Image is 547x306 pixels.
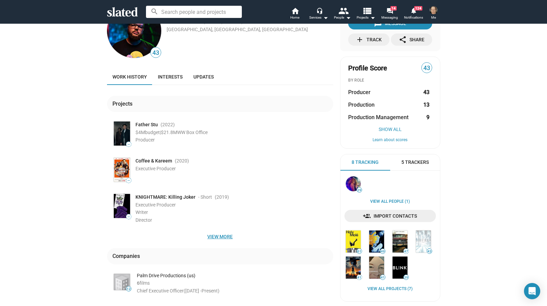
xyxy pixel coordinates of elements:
span: Executive Producer [135,166,176,171]
a: Holy Molé [344,229,362,254]
span: Home [290,14,299,22]
img: Poster: KNIGHTMARE: Killing Joker [114,194,130,218]
img: Poster: Father Stu [114,122,130,146]
span: Updates [193,74,214,80]
a: Blink [391,255,409,280]
span: 49 [380,249,385,254]
img: Sissy's Ride Home [393,231,407,253]
a: Assistant Director [167,19,204,25]
a: 14Messaging [378,7,402,22]
img: Terry Luke Podnar [429,6,438,14]
img: Holy Molé [346,231,361,253]
span: Director [135,217,152,223]
span: (2020 ) [175,158,189,164]
span: KNIGHTMARE: Killing Joker [135,194,195,200]
span: Present [202,288,218,293]
img: Jordon D. Foss [107,4,161,58]
a: Writer [242,19,255,25]
span: — [126,143,131,146]
button: Learn about scores [348,137,432,143]
span: budget [145,130,160,135]
div: Open Intercom Messenger [524,283,540,299]
span: films [140,280,150,286]
a: Updates [188,69,219,85]
span: Projects [357,14,375,22]
button: Show All [348,127,432,132]
button: Share [391,34,432,46]
button: People [331,7,354,22]
mat-icon: notifications [410,7,417,14]
span: Father Stu [135,122,158,128]
a: Producer [222,19,241,25]
button: Projects [354,7,378,22]
div: Projects [112,100,135,107]
span: (2019 ) [215,194,229,200]
span: Writer [135,210,148,215]
span: Work history [112,74,147,80]
span: - Short [198,194,212,200]
a: Director [205,19,222,25]
span: 41 [380,276,385,280]
span: — [126,215,131,219]
span: 61 [357,249,362,254]
div: Companies [112,253,143,260]
span: 6 [137,280,140,286]
img: Maureen Mottley [346,176,361,191]
div: Services [309,14,328,22]
button: Terry Luke PodnarMe [425,5,442,22]
span: Import Contacts [350,210,430,222]
span: 41 [357,276,362,280]
a: Siberia [415,229,432,254]
strong: 43 [423,89,429,96]
mat-icon: arrow_drop_down [321,14,330,22]
span: Profile Score [348,64,387,73]
span: Producer [135,137,155,143]
mat-icon: arrow_drop_down [344,14,352,22]
mat-icon: people [338,6,348,16]
a: 124Notifications [402,7,425,22]
span: 43 [151,48,161,58]
span: $4M [135,130,145,135]
span: | [160,130,161,135]
div: Palm Drive Productions (us) [137,272,333,279]
span: — [126,179,131,182]
span: Production [348,101,375,108]
span: 29 [357,188,362,192]
mat-icon: headset_mic [316,7,322,14]
img: Siberia [416,231,431,253]
span: , [222,21,222,24]
span: Executive Producer [135,202,176,207]
button: View more [107,231,333,243]
span: 47 [404,249,408,254]
mat-icon: home [291,7,299,15]
span: $21.8M [161,130,177,135]
span: Production Management [348,114,408,121]
img: Wild Turkey [346,257,361,279]
span: 5 Trackers [401,159,429,166]
img: Lilium Effect [369,257,384,279]
div: BY ROLE [348,78,432,83]
button: Track [348,34,390,46]
span: (2022 ) [161,122,175,128]
span: 43 [422,64,432,73]
img: Crossroads [369,231,384,253]
img: Palm Drive Productions (us) [114,274,130,290]
span: Messaging [381,14,398,22]
mat-icon: share [399,36,407,44]
span: 39 [404,276,408,280]
a: View all People (1) [370,199,410,204]
span: , [241,21,242,24]
strong: 13 [423,101,429,108]
span: 124 [414,6,422,10]
a: Interests [152,69,188,85]
a: Import Contacts [344,210,436,222]
span: , [204,21,205,24]
button: Services [307,7,331,22]
span: Chief Executive Officer [137,288,184,293]
a: Sissy's Ride Home [391,229,409,254]
a: Work history [107,69,152,85]
span: Coffee & Kareem [135,158,172,164]
mat-icon: arrow_drop_down [369,14,377,22]
span: Notifications [404,14,423,22]
img: Blink [393,257,407,279]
